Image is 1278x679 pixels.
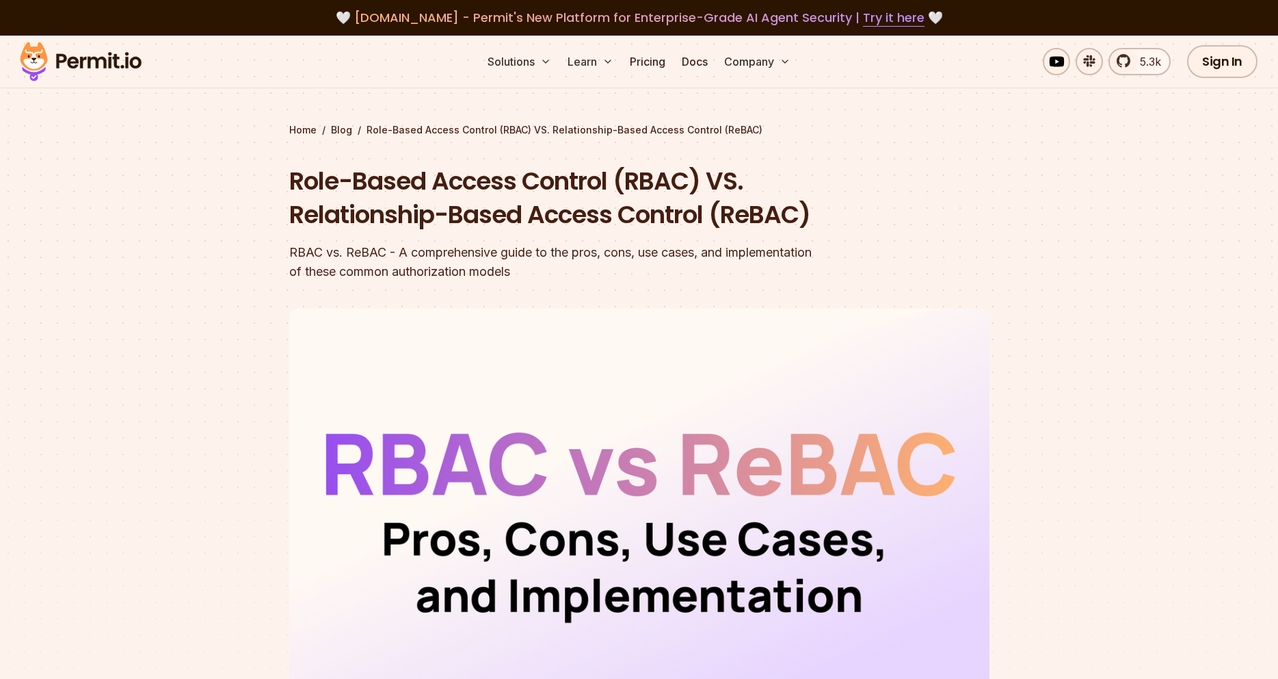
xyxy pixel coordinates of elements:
a: Pricing [624,48,671,75]
a: Sign In [1187,45,1257,78]
div: 🤍 🤍 [33,8,1245,27]
button: Company [719,48,796,75]
button: Learn [562,48,619,75]
h1: Role-Based Access Control (RBAC) VS. Relationship-Based Access Control (ReBAC) [289,164,814,232]
img: Permit logo [14,38,148,85]
a: Blog [331,123,352,137]
a: Try it here [863,9,924,27]
a: Docs [676,48,713,75]
a: 5.3k [1108,48,1171,75]
div: RBAC vs. ReBAC - A comprehensive guide to the pros, cons, use cases, and implementation of these ... [289,243,814,281]
a: Home [289,123,317,137]
span: [DOMAIN_NAME] - Permit's New Platform for Enterprise-Grade AI Agent Security | [354,9,924,26]
span: 5.3k [1132,53,1161,70]
button: Solutions [482,48,557,75]
div: / / [289,123,989,137]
